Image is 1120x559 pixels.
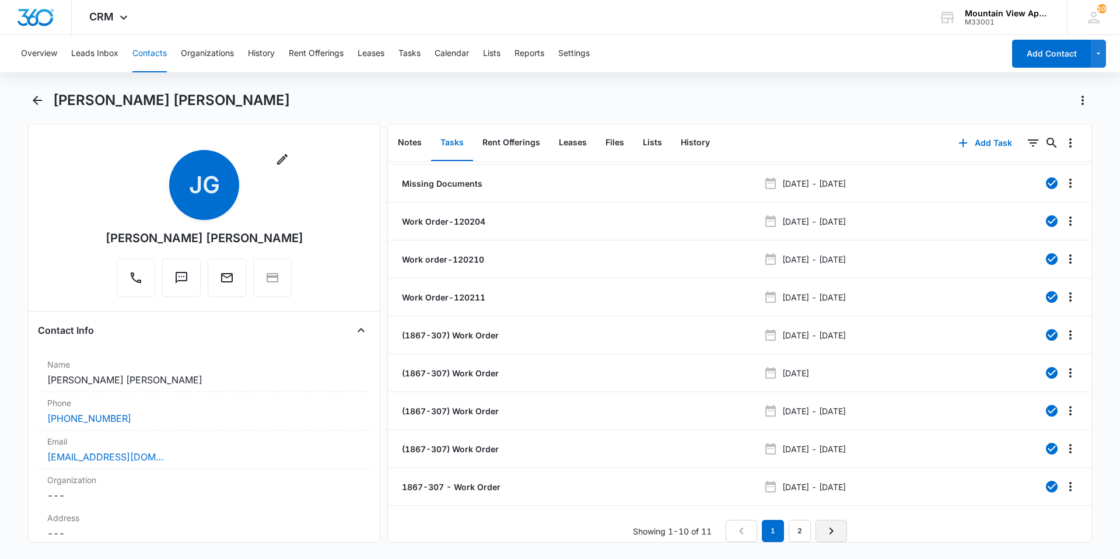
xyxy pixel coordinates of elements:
a: Call [117,277,155,287]
span: CRM [89,11,114,23]
button: Settings [558,35,590,72]
button: Tasks [398,35,421,72]
button: Overflow Menu [1061,174,1080,193]
div: Email[EMAIL_ADDRESS][DOMAIN_NAME] [38,431,370,469]
a: Text [162,277,201,287]
label: Email [47,435,361,448]
a: (1867-307) Work Order [400,405,499,417]
h1: [PERSON_NAME] [PERSON_NAME] [53,92,290,109]
button: Calendar [435,35,469,72]
label: Name [47,358,361,371]
div: Organization--- [38,469,370,507]
button: Text [162,258,201,297]
label: Phone [47,397,361,409]
nav: Pagination [726,520,847,542]
button: Add Contact [1012,40,1091,68]
button: Leases [358,35,384,72]
a: [PHONE_NUMBER] [47,411,131,425]
button: Overflow Menu [1061,250,1080,268]
a: (1867-307) Work Order [400,443,499,455]
button: Reports [514,35,544,72]
button: History [671,125,719,161]
p: [DATE] [782,367,809,379]
a: 1867-307 - Work Order [400,481,501,493]
div: Address--- [38,507,370,546]
p: [DATE] - [DATE] [782,291,846,303]
button: Close [352,321,370,340]
span: 109 [1097,4,1107,13]
button: Overflow Menu [1061,134,1080,152]
button: Back [28,91,46,110]
em: 1 [762,520,784,542]
button: Notes [388,125,431,161]
button: Overflow Menu [1061,288,1080,306]
a: [EMAIL_ADDRESS][DOMAIN_NAME] [47,450,164,464]
div: account id [965,18,1050,26]
a: Page 2 [789,520,811,542]
button: History [248,35,275,72]
a: (1867-307) Work Order [400,329,499,341]
button: Lists [633,125,671,161]
button: Tasks [431,125,473,161]
button: Actions [1073,91,1092,110]
a: Work Order-120211 [400,291,485,303]
div: [PERSON_NAME] [PERSON_NAME] [106,229,303,247]
div: notifications count [1097,4,1107,13]
p: [DATE] - [DATE] [782,253,846,265]
button: Organizations [181,35,234,72]
div: Phone[PHONE_NUMBER] [38,392,370,431]
p: [DATE] - [DATE] [782,215,846,228]
span: JG [169,150,239,220]
button: Contacts [132,35,167,72]
button: Add Task [947,129,1024,157]
p: [DATE] - [DATE] [782,481,846,493]
button: Search... [1042,134,1061,152]
button: Leases [549,125,596,161]
p: [DATE] - [DATE] [782,329,846,341]
p: [DATE] - [DATE] [782,443,846,455]
a: Missing Documents [400,177,482,190]
button: Leads Inbox [71,35,118,72]
a: (1867-307) Work Order [400,367,499,379]
a: Work Order-120204 [400,215,485,228]
button: Rent Offerings [289,35,344,72]
label: Address [47,512,361,524]
button: Overflow Menu [1061,401,1080,420]
div: account name [965,9,1050,18]
p: [DATE] - [DATE] [782,405,846,417]
dd: --- [47,526,361,540]
button: Filters [1024,134,1042,152]
button: Overview [21,35,57,72]
button: Call [117,258,155,297]
button: Overflow Menu [1061,212,1080,230]
button: Overflow Menu [1061,326,1080,344]
p: Showing 1-10 of 11 [633,525,712,537]
a: Next Page [815,520,847,542]
a: Work order-120210 [400,253,484,265]
button: Overflow Menu [1061,477,1080,496]
button: Overflow Menu [1061,439,1080,458]
p: [DATE] - [DATE] [782,177,846,190]
button: Rent Offerings [473,125,549,161]
button: Overflow Menu [1061,364,1080,382]
a: Email [208,277,246,287]
label: Organization [47,474,361,486]
button: Files [596,125,633,161]
h4: Contact Info [38,323,94,337]
dd: [PERSON_NAME] [PERSON_NAME] [47,373,361,387]
div: Name[PERSON_NAME] [PERSON_NAME] [38,354,370,392]
dd: --- [47,488,361,502]
button: Lists [483,35,501,72]
button: Email [208,258,246,297]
